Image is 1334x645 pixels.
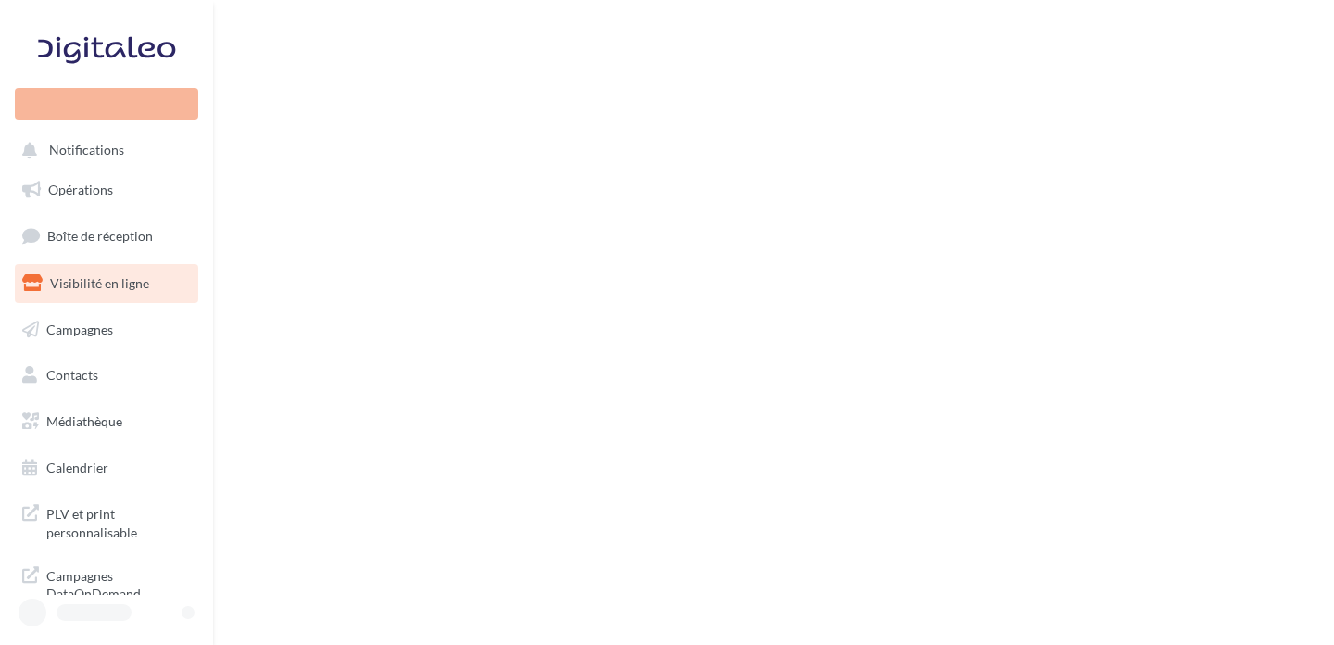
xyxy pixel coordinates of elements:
a: Campagnes [11,310,202,349]
span: Calendrier [46,460,108,475]
span: Boîte de réception [47,228,153,244]
span: Opérations [48,182,113,197]
a: Médiathèque [11,402,202,441]
a: Contacts [11,356,202,395]
span: PLV et print personnalisable [46,501,191,541]
span: Campagnes DataOnDemand [46,563,191,603]
a: Campagnes DataOnDemand [11,556,202,611]
a: Calendrier [11,449,202,487]
a: PLV et print personnalisable [11,494,202,549]
a: Opérations [11,171,202,209]
span: Contacts [46,367,98,383]
span: Campagnes [46,321,113,336]
div: Nouvelle campagne [15,88,198,120]
a: Visibilité en ligne [11,264,202,303]
a: Boîte de réception [11,216,202,256]
span: Médiathèque [46,413,122,429]
span: Notifications [49,143,124,158]
span: Visibilité en ligne [50,275,149,291]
